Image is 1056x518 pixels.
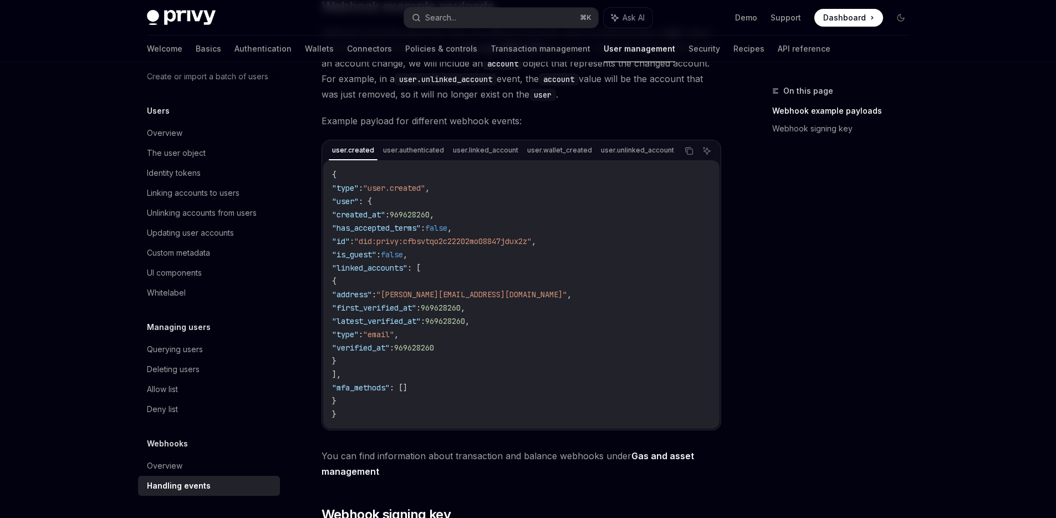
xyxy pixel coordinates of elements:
[147,35,182,62] a: Welcome
[421,316,425,326] span: :
[733,35,764,62] a: Recipes
[376,250,381,260] span: :
[405,35,477,62] a: Policies & controls
[332,263,407,273] span: "linked_accounts"
[138,143,280,163] a: The user object
[421,303,461,313] span: 969628260
[394,329,399,339] span: ,
[332,396,336,406] span: }
[347,35,392,62] a: Connectors
[332,369,341,379] span: ],
[390,383,407,393] span: : []
[390,210,430,220] span: 969628260
[771,12,801,23] a: Support
[359,183,363,193] span: :
[425,223,447,233] span: false
[539,73,579,85] code: account
[332,383,390,393] span: "mfa_methods"
[394,343,434,353] span: 969628260
[147,363,200,376] div: Deleting users
[332,170,336,180] span: {
[138,203,280,223] a: Unlinking accounts from users
[772,120,919,138] a: Webhook signing key
[147,246,210,260] div: Custom metadata
[430,210,434,220] span: ,
[332,196,359,206] span: "user"
[138,476,280,496] a: Handling events
[138,283,280,303] a: Whitelabel
[332,250,376,260] span: "is_guest"
[196,35,221,62] a: Basics
[138,223,280,243] a: Updating user accounts
[783,84,833,98] span: On this page
[332,290,372,299] span: "address"
[329,144,377,157] div: user.created
[580,13,591,22] span: ⌘ K
[529,89,556,101] code: user
[138,123,280,143] a: Overview
[363,183,425,193] span: "user.created"
[380,144,447,157] div: user.authenticated
[138,163,280,183] a: Identity tokens
[688,35,720,62] a: Security
[778,35,830,62] a: API reference
[322,448,721,479] span: You can find information about transaction and balance webhooks under
[814,9,883,27] a: Dashboard
[138,456,280,476] a: Overview
[138,399,280,419] a: Deny list
[147,10,216,26] img: dark logo
[332,409,336,419] span: }
[524,144,595,157] div: user.wallet_created
[598,144,677,157] div: user.unlinked_account
[404,8,598,28] button: Search...⌘K
[147,403,178,416] div: Deny list
[395,73,497,85] code: user.unlinked_account
[425,316,465,326] span: 969628260
[332,343,390,353] span: "verified_at"
[450,144,522,157] div: user.linked_account
[234,35,292,62] a: Authentication
[372,290,376,299] span: :
[892,9,910,27] button: Toggle dark mode
[147,186,239,200] div: Linking accounts to users
[147,479,211,492] div: Handling events
[147,146,206,160] div: The user object
[381,250,403,260] span: false
[604,8,652,28] button: Ask AI
[138,263,280,283] a: UI components
[147,126,182,140] div: Overview
[332,356,336,366] span: }
[359,329,363,339] span: :
[332,329,359,339] span: "type"
[483,58,523,70] code: account
[407,263,421,273] span: : [
[147,343,203,356] div: Querying users
[735,12,757,23] a: Demo
[147,321,211,334] h5: Managing users
[332,183,359,193] span: "type"
[604,35,675,62] a: User management
[332,276,336,286] span: {
[425,11,456,24] div: Search...
[138,379,280,399] a: Allow list
[623,12,645,23] span: Ask AI
[138,183,280,203] a: Linking accounts to users
[138,359,280,379] a: Deleting users
[403,250,407,260] span: ,
[567,290,572,299] span: ,
[823,12,866,23] span: Dashboard
[350,236,354,246] span: :
[416,303,421,313] span: :
[682,144,696,158] button: Copy the contents from the code block
[332,303,416,313] span: "first_verified_at"
[147,266,202,280] div: UI components
[147,104,170,118] h5: Users
[447,223,452,233] span: ,
[390,343,394,353] span: :
[772,102,919,120] a: Webhook example payloads
[147,166,201,180] div: Identity tokens
[491,35,590,62] a: Transaction management
[147,459,182,473] div: Overview
[147,226,234,240] div: Updating user accounts
[332,210,385,220] span: "created_at"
